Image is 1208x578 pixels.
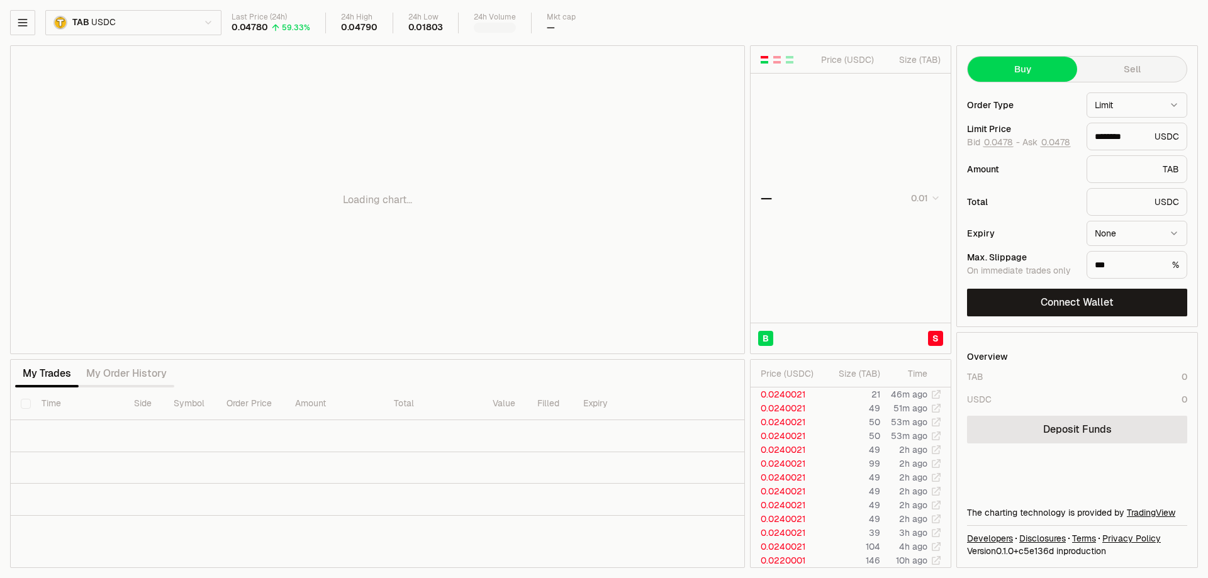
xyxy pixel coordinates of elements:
[1127,507,1175,518] a: TradingView
[967,393,992,406] div: USDC
[983,137,1014,147] button: 0.0478
[822,484,881,498] td: 49
[822,457,881,470] td: 99
[899,527,927,538] time: 3h ago
[822,401,881,415] td: 49
[891,430,927,442] time: 53m ago
[15,361,79,386] button: My Trades
[899,472,927,483] time: 2h ago
[751,387,822,401] td: 0.0240021
[232,13,310,22] div: Last Price (24h)
[899,499,927,511] time: 2h ago
[785,55,795,65] button: Show Buy Orders Only
[907,191,941,206] button: 0.01
[408,13,444,22] div: 24h Low
[822,429,881,443] td: 50
[891,416,927,428] time: 53m ago
[751,526,822,540] td: 0.0240021
[818,53,874,66] div: Price ( USDC )
[967,506,1187,519] div: The charting technology is provided by
[822,443,881,457] td: 49
[899,541,927,552] time: 4h ago
[967,125,1077,133] div: Limit Price
[822,470,881,484] td: 49
[1087,155,1187,183] div: TAB
[751,457,822,470] td: 0.0240021
[751,540,822,553] td: 0.0240021
[967,289,1187,316] button: Connect Wallet
[1072,532,1096,545] a: Terms
[967,370,983,383] div: TAB
[21,399,31,409] button: Select all
[899,513,927,525] time: 2h ago
[341,22,377,33] div: 0.04790
[1022,137,1071,148] span: Ask
[1087,251,1187,279] div: %
[932,332,939,345] span: S
[832,367,880,380] div: Size ( TAB )
[967,101,1077,109] div: Order Type
[759,55,769,65] button: Show Buy and Sell Orders
[967,197,1077,206] div: Total
[573,387,662,420] th: Expiry
[967,265,1077,277] div: On immediate trades only
[751,512,822,526] td: 0.0240021
[893,403,927,414] time: 51m ago
[751,553,822,567] td: 0.0220001
[822,553,881,567] td: 146
[384,387,483,420] th: Total
[408,22,444,33] div: 0.01803
[1087,92,1187,118] button: Limit
[79,361,174,386] button: My Order History
[967,416,1187,443] a: Deposit Funds
[822,387,881,401] td: 21
[1087,221,1187,246] button: None
[891,389,927,400] time: 46m ago
[483,387,527,420] th: Value
[1087,188,1187,216] div: USDC
[968,57,1077,82] button: Buy
[967,253,1077,262] div: Max. Slippage
[822,526,881,540] td: 39
[761,189,772,207] div: —
[751,401,822,415] td: 0.0240021
[1182,393,1187,406] div: 0
[547,13,576,22] div: Mkt cap
[751,443,822,457] td: 0.0240021
[967,532,1013,545] a: Developers
[899,444,927,455] time: 2h ago
[899,486,927,497] time: 2h ago
[547,22,555,33] div: —
[891,367,927,380] div: Time
[751,498,822,512] td: 0.0240021
[967,350,1008,363] div: Overview
[232,22,268,33] div: 0.04780
[751,429,822,443] td: 0.0240021
[885,53,941,66] div: Size ( TAB )
[1102,532,1161,545] a: Privacy Policy
[1077,57,1187,82] button: Sell
[763,332,769,345] span: B
[822,498,881,512] td: 49
[822,415,881,429] td: 50
[216,387,285,420] th: Order Price
[527,387,573,420] th: Filled
[474,13,516,22] div: 24h Volume
[772,55,782,65] button: Show Sell Orders Only
[343,192,412,208] p: Loading chart...
[761,367,822,380] div: Price ( USDC )
[822,540,881,553] td: 104
[896,555,927,566] time: 10h ago
[124,387,164,420] th: Side
[967,165,1077,174] div: Amount
[967,137,1020,148] span: Bid -
[899,458,927,469] time: 2h ago
[91,17,115,28] span: USDC
[282,23,310,33] div: 59.33%
[31,387,123,420] th: Time
[751,484,822,498] td: 0.0240021
[1182,370,1187,383] div: 0
[72,17,89,28] span: TAB
[285,387,384,420] th: Amount
[341,13,377,22] div: 24h High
